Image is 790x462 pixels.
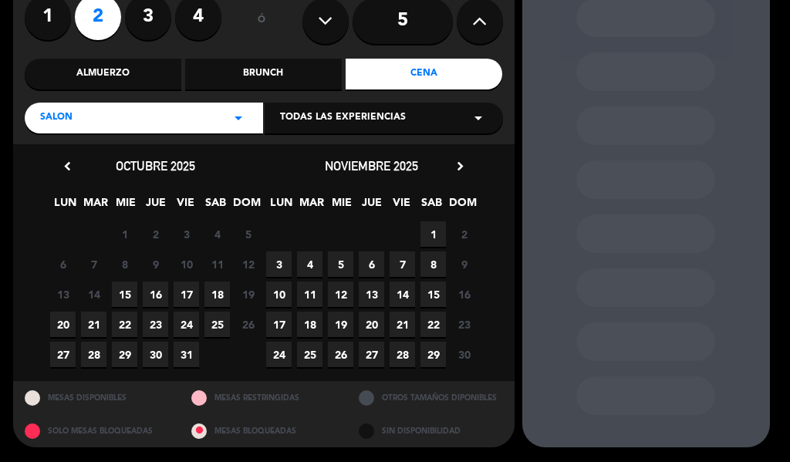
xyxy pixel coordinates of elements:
span: 30 [451,342,477,367]
span: 24 [174,312,199,337]
span: MAR [83,194,108,219]
span: 2 [451,221,477,247]
span: 11 [297,282,322,307]
span: 10 [174,251,199,277]
i: arrow_drop_down [229,109,248,127]
span: noviembre 2025 [325,158,418,174]
span: DOM [449,194,474,219]
span: 27 [50,342,76,367]
span: 26 [235,312,261,337]
span: 18 [204,282,230,307]
span: 11 [204,251,230,277]
span: 26 [328,342,353,367]
span: 5 [235,221,261,247]
div: MESAS DISPONIBLES [13,381,181,414]
span: 14 [390,282,415,307]
span: LUN [52,194,78,219]
span: 1 [112,221,137,247]
span: 3 [266,251,292,277]
span: 2 [143,221,168,247]
span: 31 [174,342,199,367]
span: 30 [143,342,168,367]
span: VIE [389,194,414,219]
div: OTROS TAMAÑOS DIPONIBLES [347,381,515,414]
span: 29 [420,342,446,367]
span: 18 [297,312,322,337]
span: 9 [451,251,477,277]
i: chevron_right [452,158,468,174]
span: 12 [328,282,353,307]
span: 12 [235,251,261,277]
span: 5 [328,251,353,277]
span: octubre 2025 [116,158,195,174]
span: VIE [173,194,198,219]
span: 8 [112,251,137,277]
span: 15 [112,282,137,307]
span: SALON [40,110,73,126]
span: 19 [328,312,353,337]
span: 4 [204,221,230,247]
span: SAB [203,194,228,219]
span: 25 [204,312,230,337]
span: 4 [297,251,322,277]
span: 21 [81,312,106,337]
span: 17 [174,282,199,307]
span: 16 [143,282,168,307]
span: 22 [112,312,137,337]
span: 19 [235,282,261,307]
span: LUN [268,194,294,219]
span: DOM [233,194,258,219]
div: Almuerzo [25,59,181,89]
span: 23 [143,312,168,337]
i: arrow_drop_down [469,109,488,127]
span: JUE [359,194,384,219]
span: 27 [359,342,384,367]
span: 7 [81,251,106,277]
span: 9 [143,251,168,277]
span: 1 [420,221,446,247]
span: 13 [359,282,384,307]
div: MESAS RESTRINGIDAS [180,381,347,414]
span: 22 [420,312,446,337]
span: 20 [50,312,76,337]
span: 6 [359,251,384,277]
span: 23 [451,312,477,337]
span: Todas las experiencias [280,110,406,126]
span: SAB [419,194,444,219]
span: 21 [390,312,415,337]
span: 16 [451,282,477,307]
span: MIE [113,194,138,219]
span: 13 [50,282,76,307]
div: Brunch [185,59,342,89]
span: 28 [390,342,415,367]
span: 8 [420,251,446,277]
span: 10 [266,282,292,307]
span: MAR [299,194,324,219]
span: 28 [81,342,106,367]
span: 20 [359,312,384,337]
span: 29 [112,342,137,367]
span: 7 [390,251,415,277]
i: chevron_left [59,158,76,174]
span: 6 [50,251,76,277]
div: SOLO MESAS BLOQUEADAS [13,414,181,447]
span: 24 [266,342,292,367]
div: Cena [346,59,502,89]
span: 15 [420,282,446,307]
span: 17 [266,312,292,337]
span: MIE [329,194,354,219]
span: JUE [143,194,168,219]
span: 14 [81,282,106,307]
span: 25 [297,342,322,367]
span: 3 [174,221,199,247]
div: SIN DISPONIBILIDAD [347,414,515,447]
div: MESAS BLOQUEADAS [180,414,347,447]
